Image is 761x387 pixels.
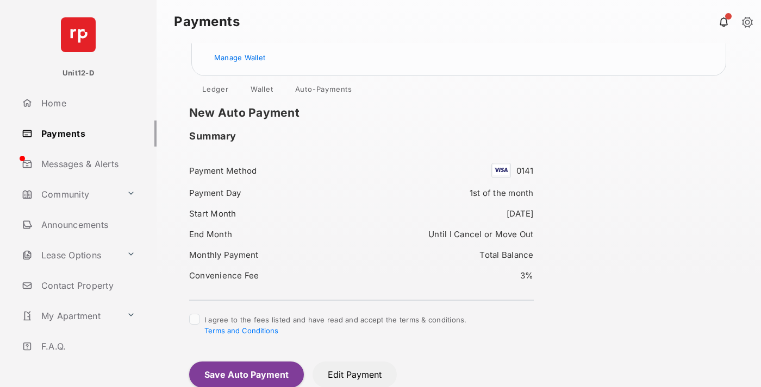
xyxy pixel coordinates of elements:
[479,250,533,260] span: Total Balance
[189,206,354,221] div: Start Month
[17,272,157,299] a: Contact Property
[189,268,354,283] div: Convenience Fee
[286,85,361,98] a: Auto-Payments
[507,208,534,219] span: [DATE]
[17,303,122,329] a: My Apartment
[189,163,354,178] div: Payment Method
[189,130,236,142] h2: Summary
[428,229,533,239] span: Until I Cancel or Move Out
[194,85,238,98] a: Ledger
[189,106,550,119] h1: New Auto Payment
[189,227,354,242] div: End Month
[17,120,157,147] a: Payments
[17,90,157,116] a: Home
[204,315,467,335] span: I agree to the fees listed and have read and accept the terms & conditions.
[174,15,240,28] strong: Payments
[516,166,534,176] span: 0141
[189,248,354,262] div: Monthly Payment
[17,151,157,177] a: Messages & Alerts
[17,212,157,238] a: Announcements
[17,242,122,268] a: Lease Options
[470,188,534,198] span: 1st of the month
[368,268,533,283] div: 3%
[242,85,282,98] a: Wallet
[189,186,354,200] div: Payment Day
[17,333,157,359] a: F.A.Q.
[61,17,96,52] img: svg+xml;base64,PHN2ZyB4bWxucz0iaHR0cDovL3d3dy53My5vcmcvMjAwMC9zdmciIHdpZHRoPSI2NCIgaGVpZ2h0PSI2NC...
[63,68,94,79] p: Unit12-D
[204,326,278,335] button: I agree to the fees listed and have read and accept the terms & conditions.
[17,181,122,207] a: Community
[214,53,265,62] a: Manage Wallet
